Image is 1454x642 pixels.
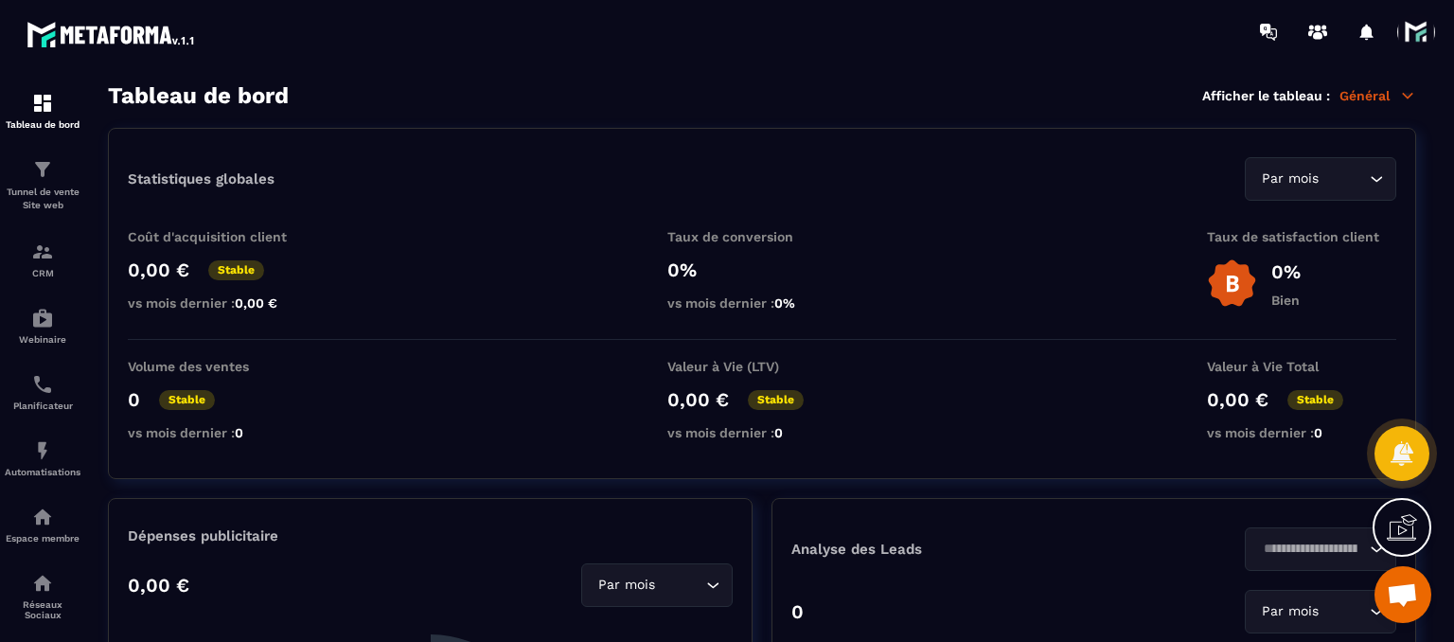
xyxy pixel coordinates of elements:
input: Search for option [1322,169,1365,189]
p: vs mois dernier : [667,425,857,440]
img: automations [31,439,54,462]
span: 0 [774,425,783,440]
p: 0,00 € [128,259,189,281]
p: Coût d'acquisition client [128,229,317,244]
div: Search for option [1245,157,1396,201]
p: Taux de satisfaction client [1207,229,1396,244]
p: 0% [1271,260,1301,283]
h3: Tableau de bord [108,82,289,109]
p: vs mois dernier : [1207,425,1396,440]
div: Search for option [1245,590,1396,633]
p: 0,00 € [667,388,729,411]
input: Search for option [1257,539,1365,560]
a: formationformationCRM [5,226,80,293]
input: Search for option [659,575,701,596]
p: 0 [128,388,140,411]
div: Ouvrir le chat [1374,566,1431,623]
p: Valeur à Vie (LTV) [667,359,857,374]
input: Search for option [1322,601,1365,622]
a: automationsautomationsEspace membre [5,491,80,558]
p: Stable [208,260,264,280]
p: Valeur à Vie Total [1207,359,1396,374]
span: Par mois [1257,169,1322,189]
span: 0 [1314,425,1322,440]
img: formation [31,241,54,263]
img: formation [31,158,54,181]
img: scheduler [31,373,54,396]
span: Par mois [1257,601,1322,622]
span: 0,00 € [235,295,277,311]
p: Bien [1271,293,1301,308]
img: social-network [31,572,54,595]
p: vs mois dernier : [128,425,317,440]
p: CRM [5,268,80,278]
p: 0 [791,600,804,623]
img: b-badge-o.b3b20ee6.svg [1207,259,1257,309]
a: automationsautomationsWebinaire [5,293,80,359]
span: 0% [774,295,795,311]
span: 0 [235,425,243,440]
p: 0% [667,259,857,281]
p: Général [1339,87,1416,104]
a: formationformationTunnel de vente Site web [5,144,80,226]
div: Search for option [581,563,733,607]
img: formation [31,92,54,115]
p: Dépenses publicitaire [128,527,733,544]
p: Webinaire [5,334,80,345]
div: Search for option [1245,527,1396,571]
p: Espace membre [5,533,80,544]
img: logo [27,17,197,51]
p: Stable [159,390,215,410]
p: Réseaux Sociaux [5,599,80,620]
p: Statistiques globales [128,170,275,187]
p: 0,00 € [1207,388,1268,411]
a: automationsautomationsAutomatisations [5,425,80,491]
a: formationformationTableau de bord [5,78,80,144]
p: 0,00 € [128,574,189,597]
p: vs mois dernier : [667,295,857,311]
a: schedulerschedulerPlanificateur [5,359,80,425]
p: Volume des ventes [128,359,317,374]
p: Tunnel de vente Site web [5,186,80,212]
p: Tableau de bord [5,119,80,130]
p: Afficher le tableau : [1202,88,1330,103]
a: social-networksocial-networkRéseaux Sociaux [5,558,80,634]
span: Par mois [594,575,659,596]
p: Automatisations [5,467,80,477]
p: Stable [1287,390,1343,410]
img: automations [31,506,54,528]
img: automations [31,307,54,330]
p: vs mois dernier : [128,295,317,311]
p: Planificateur [5,401,80,411]
p: Analyse des Leads [791,541,1094,558]
p: Taux de conversion [667,229,857,244]
p: Stable [748,390,804,410]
